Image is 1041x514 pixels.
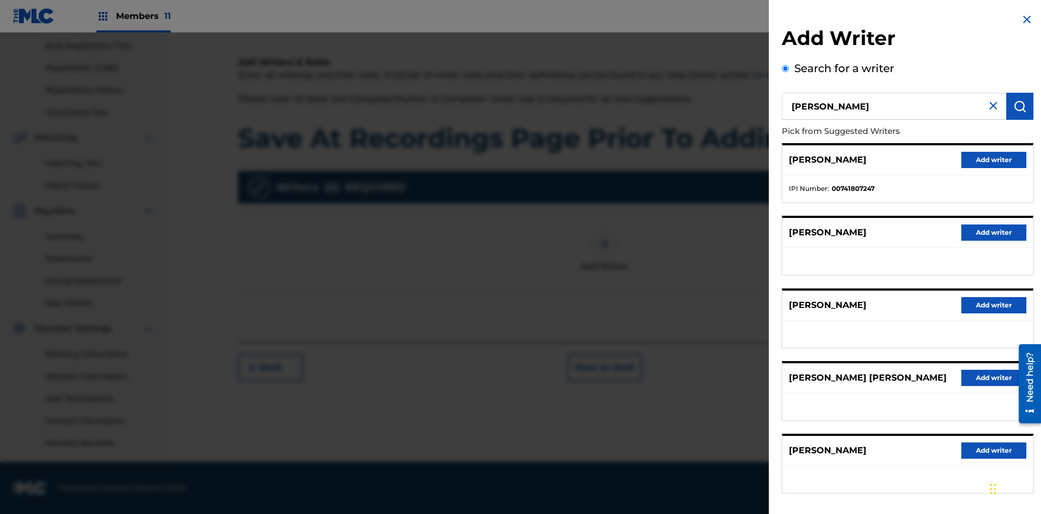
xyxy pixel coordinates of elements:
[794,62,894,75] label: Search for a writer
[789,444,866,457] p: [PERSON_NAME]
[1013,100,1026,113] img: Search Works
[789,371,947,384] p: [PERSON_NAME] [PERSON_NAME]
[789,153,866,166] p: [PERSON_NAME]
[97,10,110,23] img: Top Rightsholders
[961,224,1026,241] button: Add writer
[961,370,1026,386] button: Add writer
[961,297,1026,313] button: Add writer
[782,26,1033,54] h2: Add Writer
[987,462,1041,514] iframe: Chat Widget
[789,226,866,239] p: [PERSON_NAME]
[782,93,1006,120] input: Search writer's name or IPI Number
[164,11,171,21] span: 11
[1011,340,1041,429] iframe: Resource Center
[789,299,866,312] p: [PERSON_NAME]
[961,152,1026,168] button: Add writer
[987,99,1000,112] img: close
[832,184,875,194] strong: 00741807247
[789,184,829,194] span: IPI Number :
[961,442,1026,459] button: Add writer
[782,120,972,143] p: Pick from Suggested Writers
[990,473,997,505] div: Drag
[13,8,55,24] img: MLC Logo
[116,10,171,22] span: Members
